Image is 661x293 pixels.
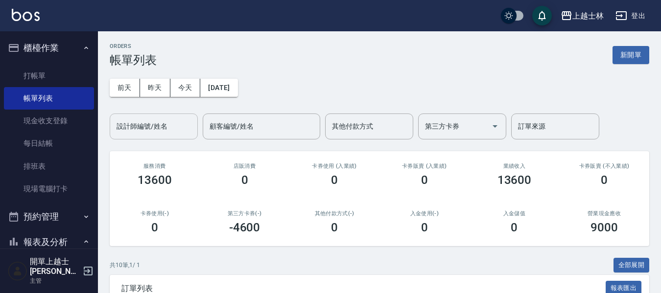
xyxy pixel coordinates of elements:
h2: 業績收入 [481,163,548,169]
h3: 13600 [138,173,172,187]
button: 今天 [170,79,201,97]
p: 主管 [30,276,80,285]
a: 打帳單 [4,65,94,87]
button: 全部展開 [614,258,650,273]
h3: 0 [421,221,428,234]
a: 新開單 [613,50,649,59]
button: Open [487,118,503,134]
h2: 店販消費 [212,163,278,169]
a: 現金收支登錄 [4,110,94,132]
h2: 卡券使用 (入業績) [301,163,368,169]
button: [DATE] [200,79,237,97]
h2: 入金儲值 [481,210,548,217]
a: 現場電腦打卡 [4,178,94,200]
h3: 0 [331,173,338,187]
h2: 其他付款方式(-) [301,210,368,217]
button: 前天 [110,79,140,97]
h2: 第三方卡券(-) [212,210,278,217]
a: 帳單列表 [4,87,94,110]
h2: 卡券販賣 (不入業績) [571,163,637,169]
h3: 0 [421,173,428,187]
div: 上越士林 [572,10,604,22]
h3: 0 [151,221,158,234]
button: 上越士林 [557,6,608,26]
p: 共 10 筆, 1 / 1 [110,261,140,270]
h3: 0 [241,173,248,187]
a: 排班表 [4,155,94,178]
h2: 卡券販賣 (入業績) [391,163,458,169]
h2: ORDERS [110,43,157,49]
h5: 開單上越士[PERSON_NAME] [30,257,80,276]
h3: 9000 [590,221,618,234]
h3: -4600 [229,221,260,234]
button: 新開單 [613,46,649,64]
h2: 卡券使用(-) [121,210,188,217]
img: Person [8,261,27,281]
button: 登出 [612,7,649,25]
button: 昨天 [140,79,170,97]
h3: 0 [331,221,338,234]
button: save [532,6,552,25]
h2: 營業現金應收 [571,210,637,217]
h3: 帳單列表 [110,53,157,67]
a: 報表匯出 [606,283,642,293]
img: Logo [12,9,40,21]
a: 每日結帳 [4,132,94,155]
button: 報表及分析 [4,229,94,255]
button: 預約管理 [4,204,94,229]
button: 櫃檯作業 [4,35,94,61]
h3: 13600 [497,173,532,187]
h2: 入金使用(-) [391,210,458,217]
h3: 0 [511,221,518,234]
h3: 0 [601,173,608,187]
h3: 服務消費 [121,163,188,169]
